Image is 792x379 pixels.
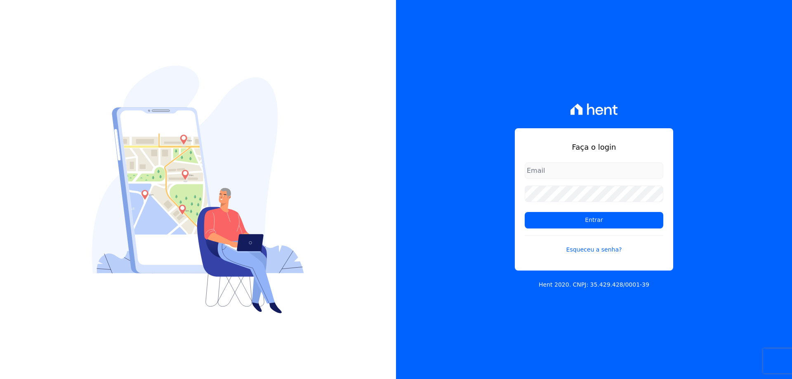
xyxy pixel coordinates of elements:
[525,141,663,153] h1: Faça o login
[92,66,304,313] img: Login
[539,280,649,289] p: Hent 2020. CNPJ: 35.429.428/0001-39
[525,235,663,254] a: Esqueceu a senha?
[525,162,663,179] input: Email
[525,212,663,228] input: Entrar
